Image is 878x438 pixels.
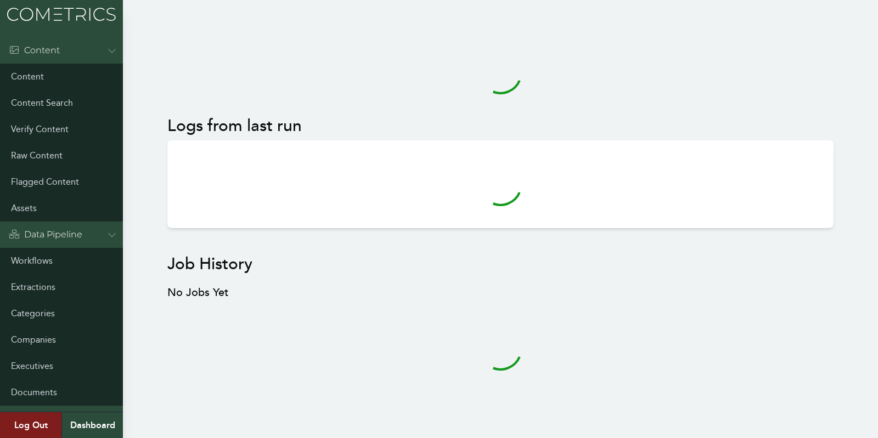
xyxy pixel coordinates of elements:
[9,228,82,241] div: Data Pipeline
[167,285,833,300] h3: No Jobs Yet
[479,327,522,371] svg: audio-loading
[479,162,522,206] svg: audio-loading
[479,50,522,94] svg: audio-loading
[61,412,123,438] a: Dashboard
[167,254,833,274] h2: Job History
[167,116,833,136] h2: Logs from last run
[9,44,60,57] div: Content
